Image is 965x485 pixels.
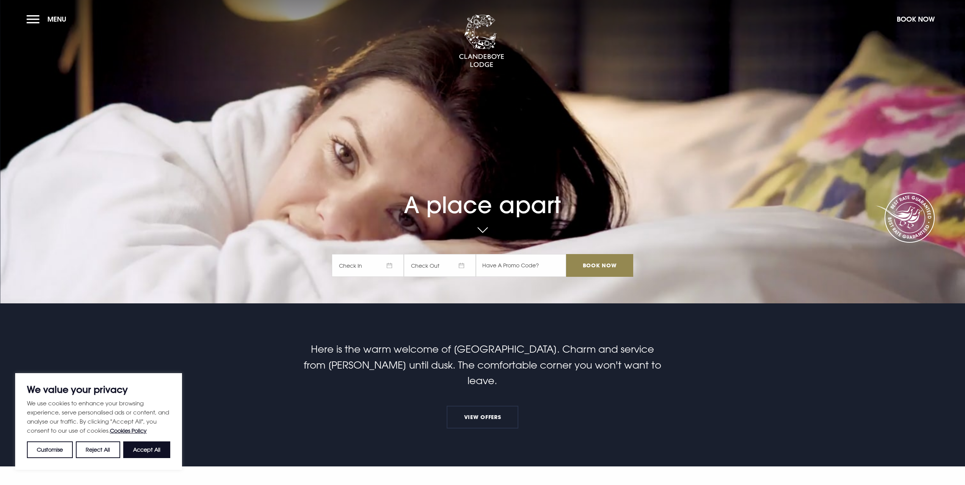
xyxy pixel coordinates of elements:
span: Menu [47,15,66,24]
span: Check Out [404,254,476,277]
input: Have A Promo Code? [476,254,566,277]
button: Menu [27,11,70,27]
div: We value your privacy [15,373,182,470]
span: Check In [332,254,404,277]
p: We value your privacy [27,385,170,394]
a: View Offers [447,406,518,428]
button: Book Now [893,11,938,27]
button: Accept All [123,441,170,458]
a: Cookies Policy [110,427,147,434]
button: Customise [27,441,73,458]
h1: A place apart [332,162,633,218]
p: Here is the warm welcome of [GEOGRAPHIC_DATA]. Charm and service from [PERSON_NAME] until dusk. T... [302,341,663,389]
img: Clandeboye Lodge [459,15,504,68]
p: We use cookies to enhance your browsing experience, serve personalised ads or content, and analys... [27,399,170,435]
button: Reject All [76,441,120,458]
input: Book Now [566,254,633,277]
